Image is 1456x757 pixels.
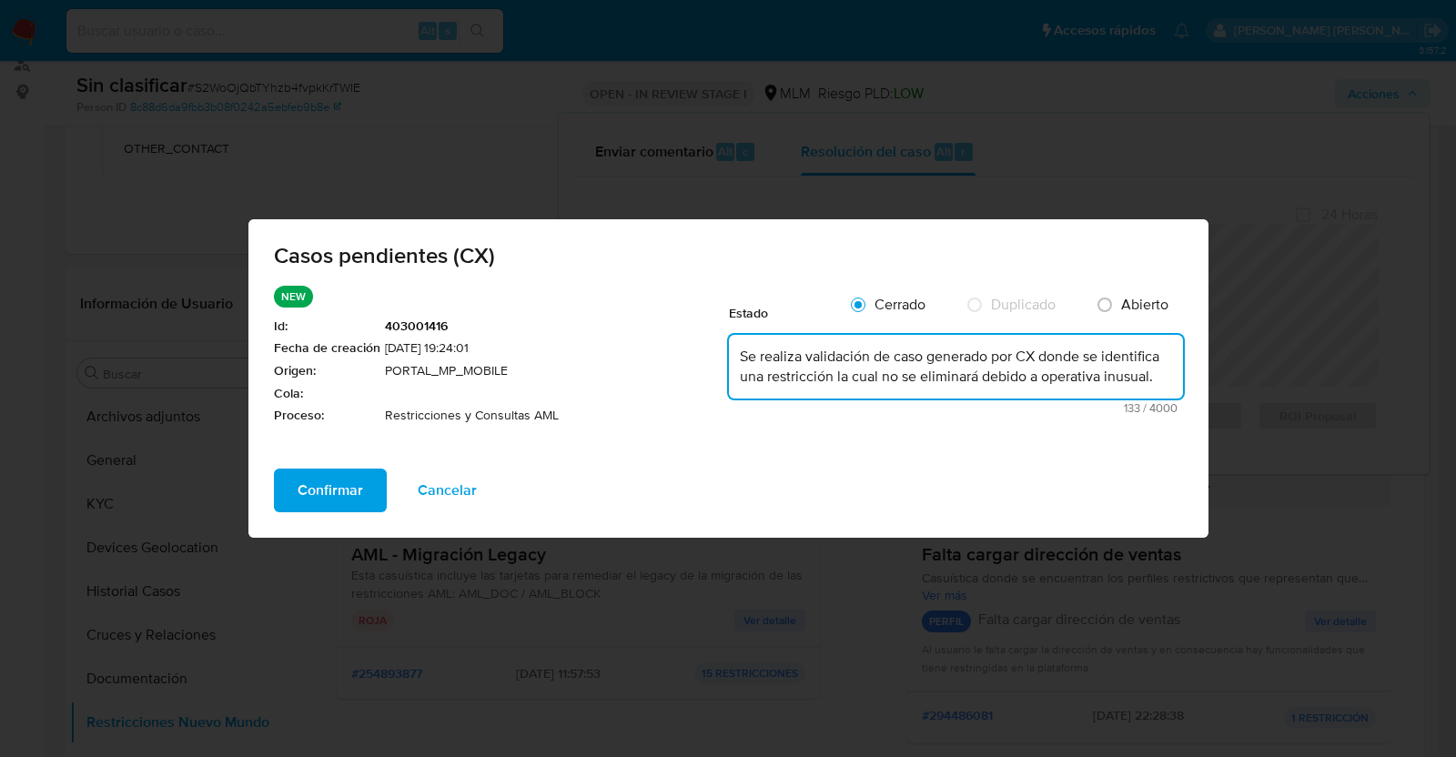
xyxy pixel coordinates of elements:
[274,339,380,358] span: Fecha de creación
[1121,294,1168,315] span: Abierto
[274,245,1183,267] span: Casos pendientes (CX)
[274,286,313,308] p: NEW
[385,362,729,380] span: PORTAL_MP_MOBILE
[385,339,729,358] span: [DATE] 19:24:01
[875,294,925,315] span: Cerrado
[298,470,363,510] span: Confirmar
[274,318,380,336] span: Id :
[274,469,387,512] button: Confirmar
[734,402,1178,414] span: Máximo 4000 caracteres
[729,335,1183,399] textarea: Se realiza validación de caso generado por CX donde se identifica una restricción la cual no se e...
[385,407,729,425] span: Restricciones y Consultas AML
[385,318,729,336] span: 403001416
[274,362,380,380] span: Origen :
[418,470,477,510] span: Cancelar
[274,385,380,403] span: Cola :
[394,469,500,512] button: Cancelar
[274,407,380,425] span: Proceso :
[729,286,838,331] div: Estado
